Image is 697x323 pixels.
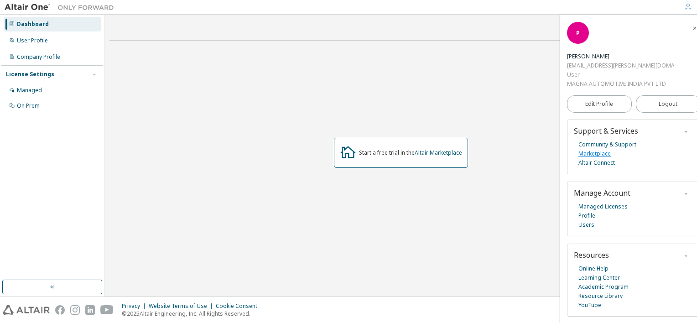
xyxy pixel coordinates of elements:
div: Managed [17,87,42,94]
img: Altair One [5,3,119,12]
div: License Settings [6,71,54,78]
span: Resources [574,250,609,260]
a: Altair Connect [578,158,615,167]
a: Users [578,220,594,229]
a: Profile [578,211,595,220]
div: Cookie Consent [216,302,263,310]
a: Managed Licenses [578,202,628,211]
span: Edit Profile [585,100,613,108]
div: User [567,70,674,79]
a: Marketplace [578,149,611,158]
img: youtube.svg [100,305,114,315]
div: Company Profile [17,53,60,61]
a: Altair Marketplace [415,149,462,156]
div: [EMAIL_ADDRESS][PERSON_NAME][DOMAIN_NAME] [567,61,674,70]
a: YouTube [578,301,601,310]
div: User Profile [17,37,48,44]
img: linkedin.svg [85,305,95,315]
a: Edit Profile [567,95,632,113]
a: Learning Center [578,273,620,282]
a: Academic Program [578,282,629,292]
div: On Prem [17,102,40,109]
div: Privacy [122,302,149,310]
div: Website Terms of Use [149,302,216,310]
img: facebook.svg [55,305,65,315]
a: Community & Support [578,140,636,149]
p: © 2025 Altair Engineering, Inc. All Rights Reserved. [122,310,263,318]
span: Support & Services [574,126,638,136]
a: Online Help [578,264,609,273]
span: P [576,29,580,37]
img: instagram.svg [70,305,80,315]
div: Pramod Ghate [567,52,674,61]
span: Manage Account [574,188,630,198]
div: MAGNA AUTOMOTIVE INDIA PVT LTD [567,79,674,89]
img: altair_logo.svg [3,305,50,315]
div: Start a free trial in the [359,149,462,156]
span: Logout [659,99,677,109]
div: Dashboard [17,21,49,28]
a: Resource Library [578,292,623,301]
